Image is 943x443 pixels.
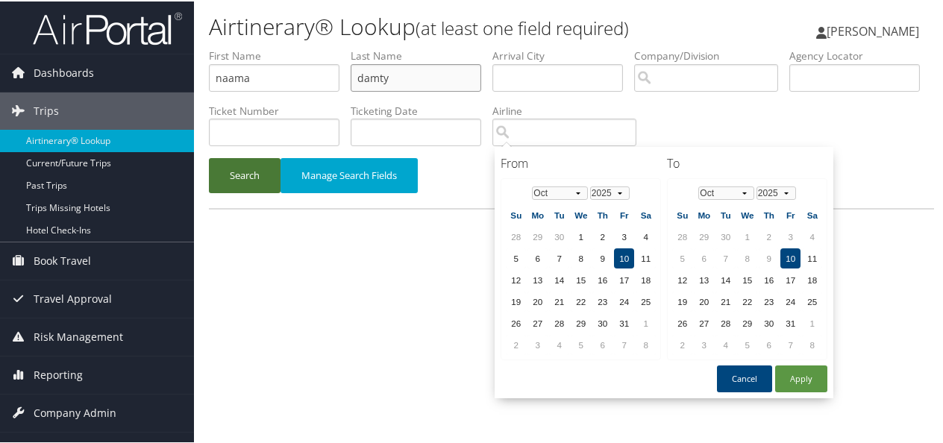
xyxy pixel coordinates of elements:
[636,247,656,267] td: 11
[492,102,648,117] label: Airline
[592,312,613,332] td: 30
[636,268,656,289] td: 18
[802,247,822,267] td: 11
[672,333,692,354] td: 2
[506,268,526,289] td: 12
[209,157,281,192] button: Search
[780,333,801,354] td: 7
[759,247,779,267] td: 9
[715,312,736,332] td: 28
[614,225,634,245] td: 3
[614,268,634,289] td: 17
[715,225,736,245] td: 30
[780,225,801,245] td: 3
[780,204,801,224] th: Fr
[789,47,931,62] label: Agency Locator
[614,204,634,224] th: Fr
[759,312,779,332] td: 30
[34,279,112,316] span: Travel Approval
[694,204,714,224] th: Mo
[33,10,182,45] img: airportal-logo.png
[614,333,634,354] td: 7
[506,290,526,310] td: 19
[592,268,613,289] td: 16
[506,204,526,224] th: Su
[549,247,569,267] td: 7
[549,204,569,224] th: Tu
[715,247,736,267] td: 7
[527,268,548,289] td: 13
[549,290,569,310] td: 21
[501,154,661,170] h4: From
[592,290,613,310] td: 23
[816,7,934,52] a: [PERSON_NAME]
[209,10,692,41] h1: Airtinerary® Lookup
[506,247,526,267] td: 5
[775,364,827,391] button: Apply
[672,312,692,332] td: 26
[34,393,116,430] span: Company Admin
[759,225,779,245] td: 2
[634,47,789,62] label: Company/Division
[209,47,351,62] label: First Name
[614,290,634,310] td: 24
[34,317,123,354] span: Risk Management
[506,333,526,354] td: 2
[281,157,418,192] button: Manage Search Fields
[802,290,822,310] td: 25
[209,102,351,117] label: Ticket Number
[694,312,714,332] td: 27
[527,204,548,224] th: Mo
[737,333,757,354] td: 5
[549,268,569,289] td: 14
[592,225,613,245] td: 2
[759,204,779,224] th: Th
[672,290,692,310] td: 19
[672,225,692,245] td: 28
[802,268,822,289] td: 18
[759,333,779,354] td: 6
[827,22,919,38] span: [PERSON_NAME]
[694,247,714,267] td: 6
[780,312,801,332] td: 31
[527,290,548,310] td: 20
[802,312,822,332] td: 1
[694,290,714,310] td: 20
[636,204,656,224] th: Sa
[592,333,613,354] td: 6
[492,47,634,62] label: Arrival City
[571,268,591,289] td: 15
[759,290,779,310] td: 23
[571,225,591,245] td: 1
[527,312,548,332] td: 27
[737,268,757,289] td: 15
[571,290,591,310] td: 22
[672,204,692,224] th: Su
[672,268,692,289] td: 12
[549,333,569,354] td: 4
[715,290,736,310] td: 21
[780,247,801,267] td: 10
[802,333,822,354] td: 8
[506,225,526,245] td: 28
[636,312,656,332] td: 1
[737,290,757,310] td: 22
[715,204,736,224] th: Tu
[592,204,613,224] th: Th
[506,312,526,332] td: 26
[34,53,94,90] span: Dashboards
[351,47,492,62] label: Last Name
[737,204,757,224] th: We
[694,225,714,245] td: 29
[737,247,757,267] td: 8
[571,247,591,267] td: 8
[571,333,591,354] td: 5
[715,333,736,354] td: 4
[549,312,569,332] td: 28
[592,247,613,267] td: 9
[780,268,801,289] td: 17
[694,333,714,354] td: 3
[780,290,801,310] td: 24
[672,247,692,267] td: 5
[527,247,548,267] td: 6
